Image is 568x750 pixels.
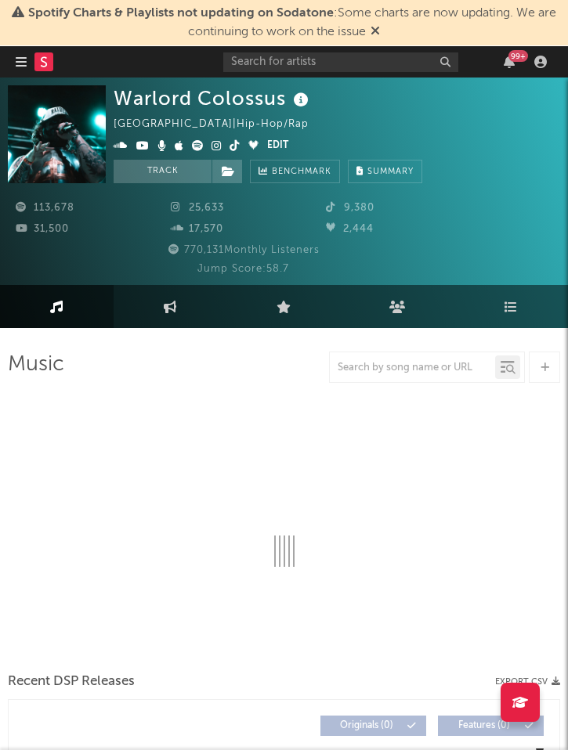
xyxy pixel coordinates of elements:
a: Benchmark [250,160,340,183]
span: 31,500 [16,224,69,234]
span: Recent DSP Releases [8,672,135,691]
button: Features(0) [438,716,544,736]
button: Track [114,160,212,183]
button: Export CSV [495,677,560,687]
div: Warlord Colossus [114,85,313,111]
span: Dismiss [371,26,380,38]
span: : Some charts are now updating. We are continuing to work on the issue [28,7,556,38]
span: 770,131 Monthly Listeners [166,245,320,255]
input: Search for artists [223,52,458,72]
span: Originals ( 0 ) [331,721,403,730]
input: Search by song name or URL [330,362,495,374]
button: Summary [348,160,422,183]
button: 99+ [504,56,515,68]
span: 9,380 [326,203,374,213]
button: Originals(0) [320,716,426,736]
span: Benchmark [272,163,331,182]
span: Spotify Charts & Playlists not updating on Sodatone [28,7,334,20]
span: Features ( 0 ) [448,721,520,730]
span: 25,633 [171,203,224,213]
span: 2,444 [326,224,374,234]
span: Jump Score: 58.7 [197,264,289,274]
button: Edit [267,137,288,156]
span: 113,678 [16,203,74,213]
span: 17,570 [171,224,223,234]
div: [GEOGRAPHIC_DATA] | Hip-Hop/Rap [114,115,327,134]
div: 99 + [508,50,528,62]
span: Summary [367,168,414,176]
